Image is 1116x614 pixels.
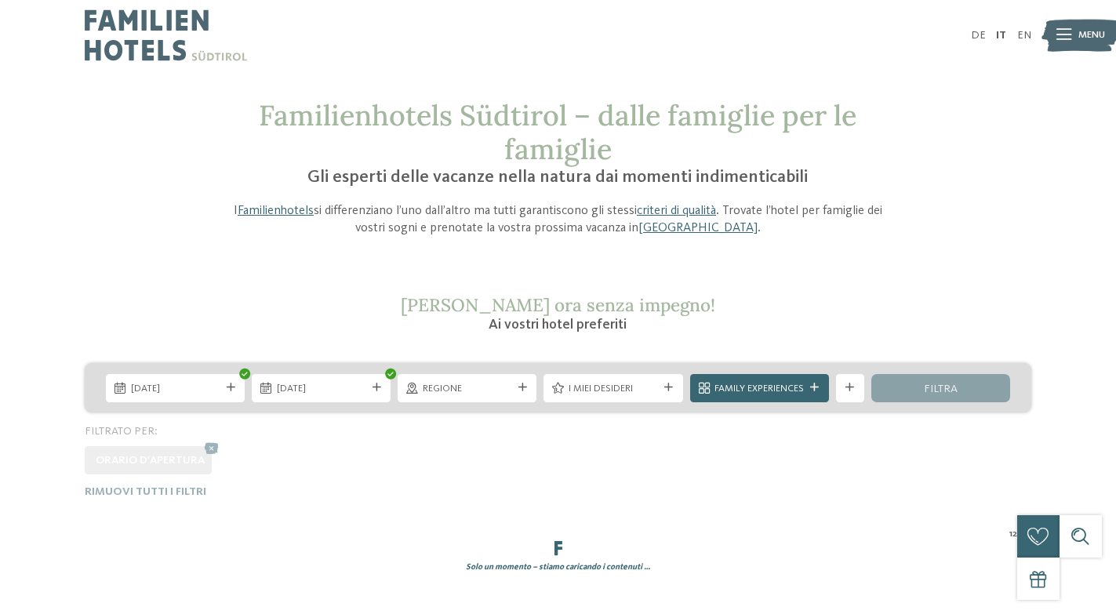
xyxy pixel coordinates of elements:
[637,205,716,217] a: criteri di qualità
[996,30,1006,41] a: IT
[131,382,220,396] span: [DATE]
[489,318,627,332] span: Ai vostri hotel preferiti
[1078,28,1105,42] span: Menu
[971,30,986,41] a: DE
[259,97,856,167] span: Familienhotels Südtirol – dalle famiglie per le famiglie
[401,293,715,316] span: [PERSON_NAME] ora senza impegno!
[307,169,808,186] span: Gli esperti delle vacanze nella natura dai momenti indimenticabili
[569,382,658,396] span: I miei desideri
[423,382,512,396] span: Regione
[223,202,894,238] p: I si differenziano l’uno dall’altro ma tutti garantiscono gli stessi . Trovate l’hotel per famigl...
[75,561,1042,573] div: Solo un momento – stiamo caricando i contenuti …
[638,222,758,234] a: [GEOGRAPHIC_DATA]
[277,382,366,396] span: [DATE]
[1017,30,1031,41] a: EN
[238,205,314,217] a: Familienhotels
[1009,527,1017,541] span: 12
[714,382,804,396] span: Family Experiences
